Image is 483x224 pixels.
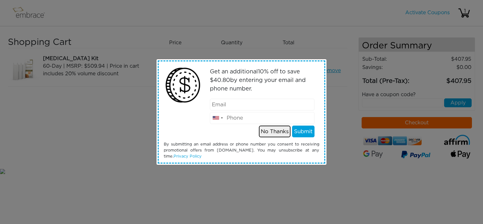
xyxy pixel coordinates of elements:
[210,112,225,124] div: United States: +1
[213,78,230,83] span: 40.80
[210,112,315,124] input: Phone
[292,126,315,138] button: Submit
[258,69,264,75] span: 10
[259,126,290,138] button: No Thanks
[159,141,324,160] div: By submitting an email address or phone number you consent to receiving promotional offers from [...
[210,68,315,93] p: Get an additional % off to save $ by entering your email and phone number.
[210,99,315,111] input: Email
[162,65,204,106] img: money2.png
[174,154,202,159] a: Privacy Policy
